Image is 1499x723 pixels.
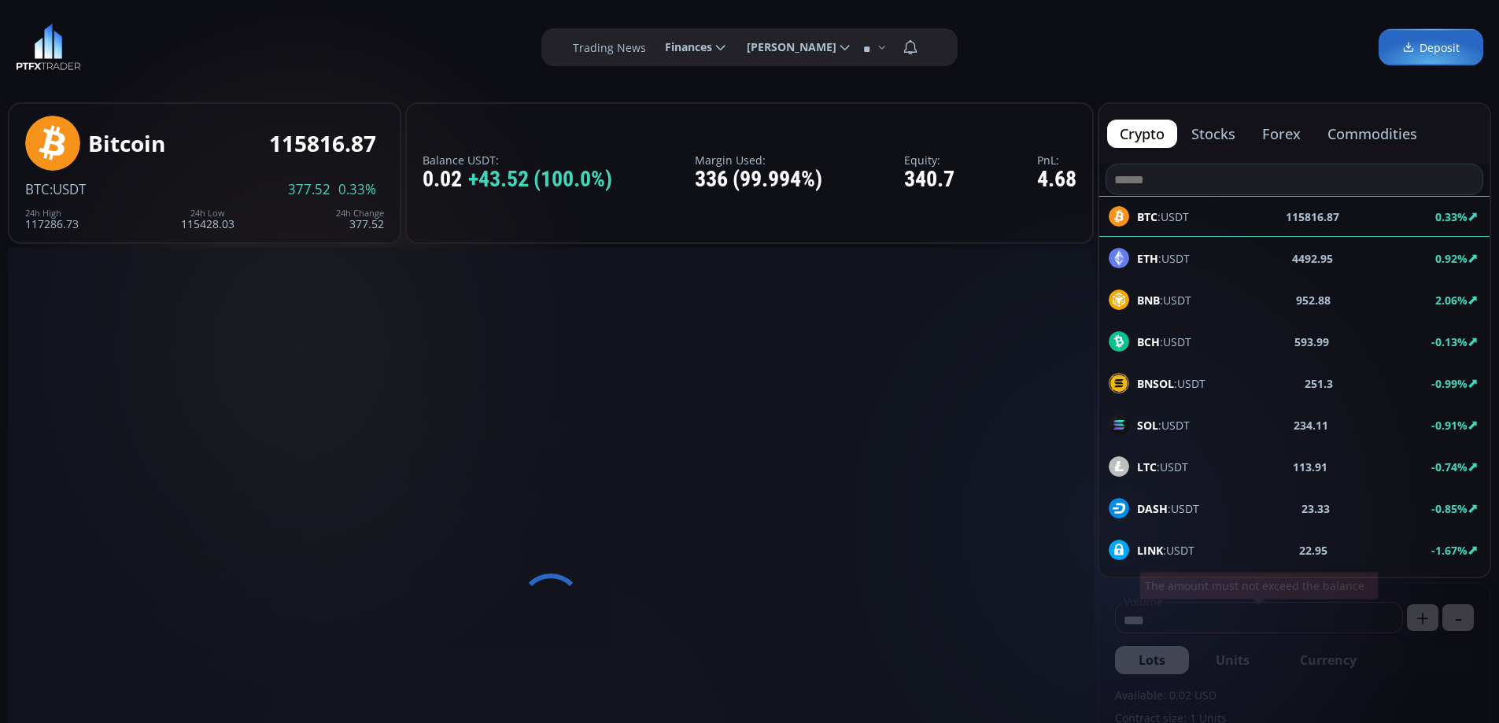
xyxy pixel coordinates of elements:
b: 234.11 [1294,417,1328,433]
span: :USDT [1137,334,1191,350]
label: Equity: [904,154,954,166]
div: 117286.73 [25,208,79,230]
b: 22.95 [1299,542,1327,559]
label: Trading News [573,39,646,56]
b: -0.85% [1431,501,1468,516]
div: 336 (99.994%) [695,168,822,192]
b: BNSOL [1137,376,1174,391]
div: 115428.03 [181,208,234,230]
b: 593.99 [1294,334,1329,350]
b: 23.33 [1301,500,1330,517]
span: Deposit [1402,39,1460,56]
button: forex [1250,120,1313,148]
b: BNB [1137,293,1160,308]
b: -1.67% [1431,543,1468,558]
button: stocks [1179,120,1248,148]
button: crypto [1107,120,1177,148]
div: 115816.87 [269,131,376,156]
span: :USDT [1137,417,1190,433]
b: LINK [1137,543,1163,558]
span: :USDT [1137,375,1205,392]
label: Balance USDT: [423,154,612,166]
div: 24h High [25,208,79,218]
span: :USDT [1137,500,1199,517]
span: Finances [654,31,712,63]
b: LTC [1137,459,1157,474]
div: 24h Change [336,208,384,218]
span: :USDT [1137,459,1188,475]
b: 251.3 [1305,375,1333,392]
b: -0.13% [1431,334,1468,349]
b: BCH [1137,334,1160,349]
span: BTC [25,180,50,198]
span: [PERSON_NAME] [736,31,836,63]
span: +43.52 (100.0%) [468,168,612,192]
b: 952.88 [1296,292,1331,308]
span: 377.52 [288,183,330,197]
b: ETH [1137,251,1158,266]
span: 0.33% [338,183,376,197]
button: commodities [1315,120,1430,148]
div: 24h Low [181,208,234,218]
span: :USDT [50,180,86,198]
b: DASH [1137,501,1168,516]
div: 0.02 [423,168,612,192]
b: 0.92% [1435,251,1468,266]
b: -0.91% [1431,418,1468,433]
div: 340.7 [904,168,954,192]
label: Margin Used: [695,154,822,166]
img: LOGO [16,24,81,71]
b: -0.74% [1431,459,1468,474]
div: 4.68 [1037,168,1076,192]
b: 4492.95 [1292,250,1333,267]
label: PnL: [1037,154,1076,166]
b: SOL [1137,418,1158,433]
div: Bitcoin [88,131,165,156]
div: 377.52 [336,208,384,230]
span: :USDT [1137,542,1194,559]
span: :USDT [1137,250,1190,267]
span: :USDT [1137,292,1191,308]
a: Deposit [1379,29,1483,66]
b: -0.99% [1431,376,1468,391]
b: 113.91 [1293,459,1327,475]
b: 2.06% [1435,293,1468,308]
